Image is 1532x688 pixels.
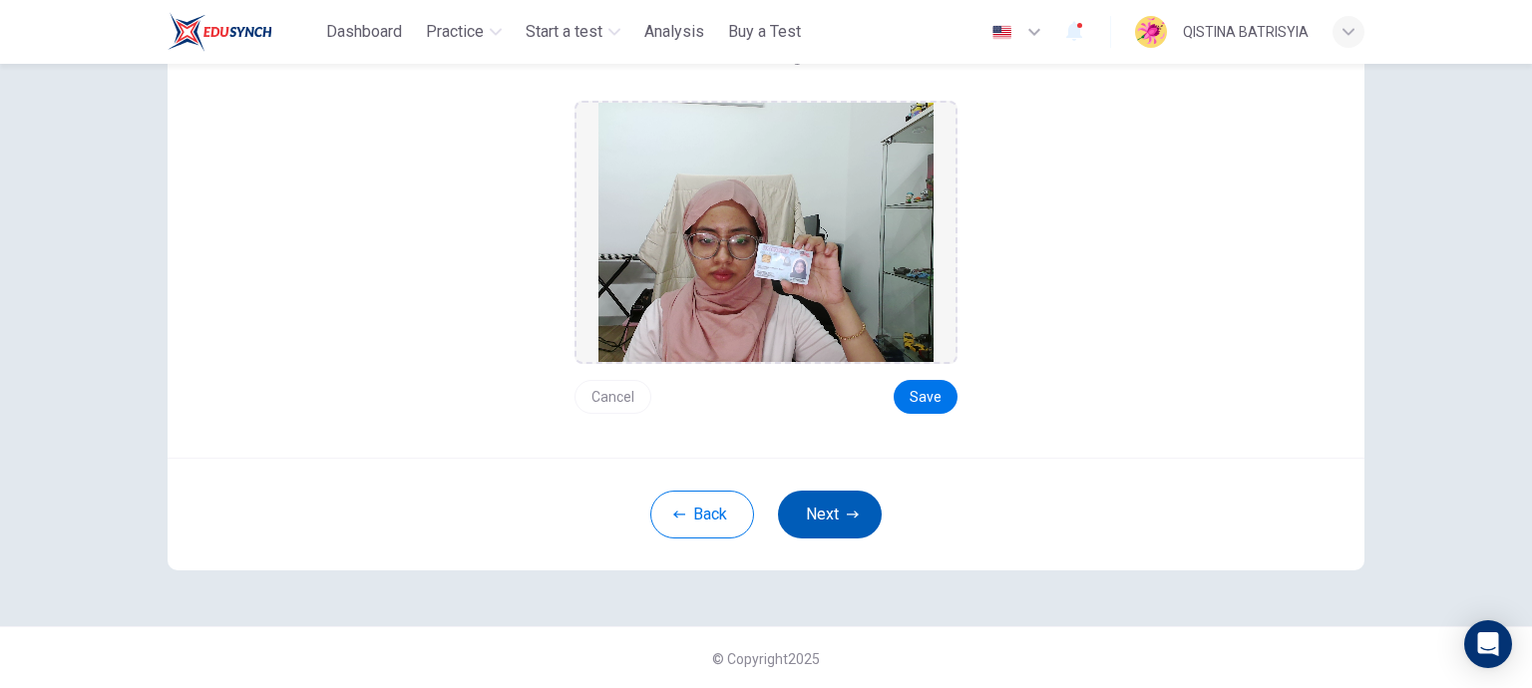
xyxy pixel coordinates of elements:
[574,380,651,414] button: Cancel
[418,14,510,50] button: Practice
[326,20,402,44] span: Dashboard
[318,14,410,50] button: Dashboard
[426,20,484,44] span: Practice
[1135,16,1167,48] img: Profile picture
[894,380,957,414] button: Save
[1183,20,1309,44] div: QISTINA BATRISYIA
[989,25,1014,40] img: en
[1464,620,1512,668] div: Open Intercom Messenger
[712,651,820,667] span: © Copyright 2025
[518,14,628,50] button: Start a test
[168,12,318,52] a: ELTC logo
[168,12,272,52] img: ELTC logo
[720,14,809,50] button: Buy a Test
[526,20,602,44] span: Start a test
[598,103,934,362] img: preview screemshot
[778,491,882,538] button: Next
[644,20,704,44] span: Analysis
[650,491,754,538] button: Back
[728,20,801,44] span: Buy a Test
[636,14,712,50] button: Analysis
